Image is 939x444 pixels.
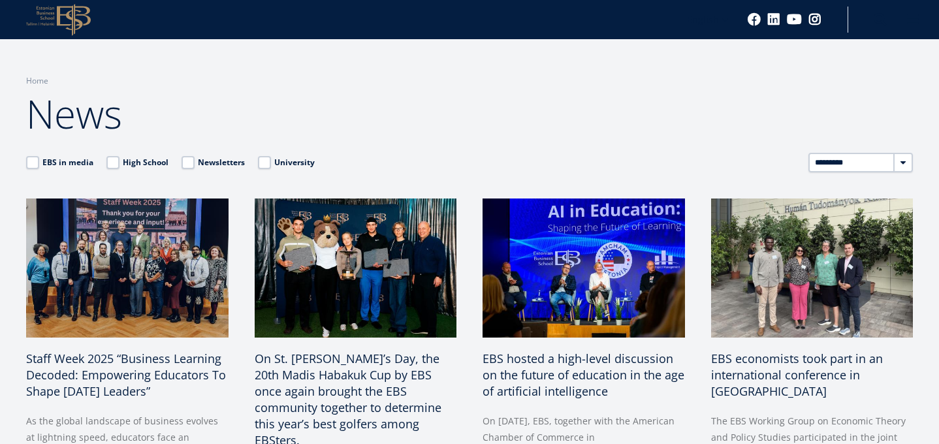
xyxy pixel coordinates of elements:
[26,87,913,140] h1: News
[483,198,685,338] img: Ai in Education
[808,13,821,26] a: Instagram
[787,13,802,26] a: Youtube
[26,198,229,338] img: IMG:Staff Week 2025
[182,156,245,169] label: Newsletters
[106,156,168,169] label: High School
[711,198,914,338] img: a
[26,74,48,87] a: Home
[26,351,226,399] span: Staff Week 2025 “Business Learning Decoded: Empowering Educators To Shape [DATE] Leaders”
[483,351,684,399] span: EBS hosted a high-level discussion on the future of education in the age of artificial intelligence
[767,13,780,26] a: Linkedin
[26,156,93,169] label: EBS in media
[748,13,761,26] a: Facebook
[258,156,315,169] label: University
[255,198,457,338] img: 20th Madis Habakuk Cup
[711,351,883,399] span: EBS economists took part in an international conference in [GEOGRAPHIC_DATA]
